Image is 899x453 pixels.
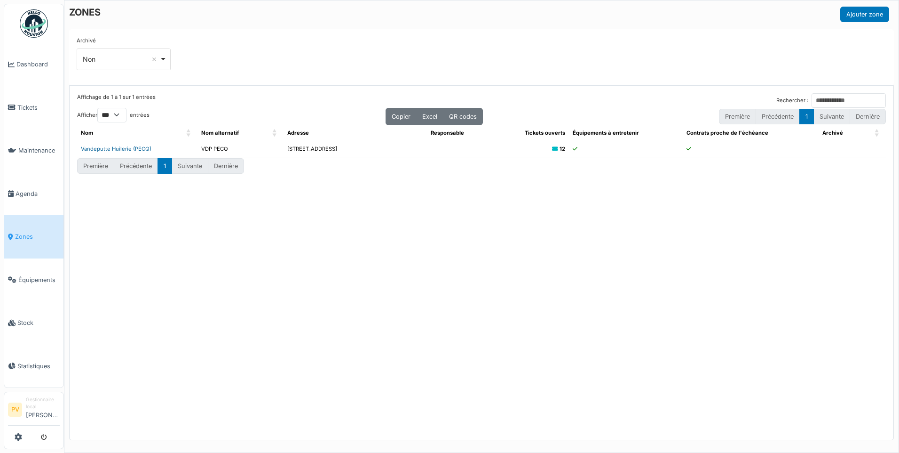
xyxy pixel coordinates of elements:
[8,403,22,417] li: PV
[186,125,192,141] span: Nom: Activate to sort
[719,109,886,124] nav: pagination
[77,108,150,122] label: Afficher entrées
[287,129,309,136] span: Adresse
[150,55,159,64] button: Remove item: 'false'
[81,146,151,152] a: Vandeputte Huilerie (PECQ)
[16,189,60,198] span: Agenda
[431,129,464,136] span: Responsable
[158,158,172,174] button: 1
[26,396,60,423] li: [PERSON_NAME]
[4,259,63,302] a: Équipements
[15,232,60,241] span: Zones
[776,97,808,105] label: Rechercher :
[97,108,126,122] select: Afficherentrées
[69,7,101,18] h6: ZONES
[686,129,768,136] span: Contrats proche de l'échéance
[4,86,63,129] a: Tickets
[4,43,63,86] a: Dashboard
[18,146,60,155] span: Maintenance
[4,345,63,388] a: Statistiques
[17,103,60,112] span: Tickets
[284,141,427,157] td: [STREET_ADDRESS]
[16,60,60,69] span: Dashboard
[443,108,483,125] button: QR codes
[26,396,60,411] div: Gestionnaire local
[799,109,814,124] button: 1
[197,141,284,157] td: VDP PECQ
[77,37,96,45] label: Archivé
[77,93,156,108] div: Affichage de 1 à 1 sur 1 entrées
[822,129,843,136] span: Archivé
[525,129,565,136] span: Tickets ouverts
[573,129,639,136] span: Équipements à entretenir
[81,129,93,136] span: Nom
[4,301,63,345] a: Stock
[449,113,477,120] span: QR codes
[83,54,159,64] div: Non
[875,125,880,141] span: Archivé: Activate to sort
[422,113,437,120] span: Excel
[840,7,889,22] button: Ajouter zone
[560,146,565,152] b: 12
[17,318,60,327] span: Stock
[416,108,443,125] button: Excel
[386,108,417,125] button: Copier
[4,172,63,216] a: Agenda
[4,129,63,172] a: Maintenance
[272,125,278,141] span: Nom alternatif: Activate to sort
[20,9,48,38] img: Badge_color-CXgf-gQk.svg
[77,158,244,174] nav: pagination
[8,396,60,426] a: PV Gestionnaire local[PERSON_NAME]
[17,362,60,371] span: Statistiques
[4,215,63,259] a: Zones
[201,129,239,136] span: Nom alternatif
[18,275,60,284] span: Équipements
[392,113,410,120] span: Copier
